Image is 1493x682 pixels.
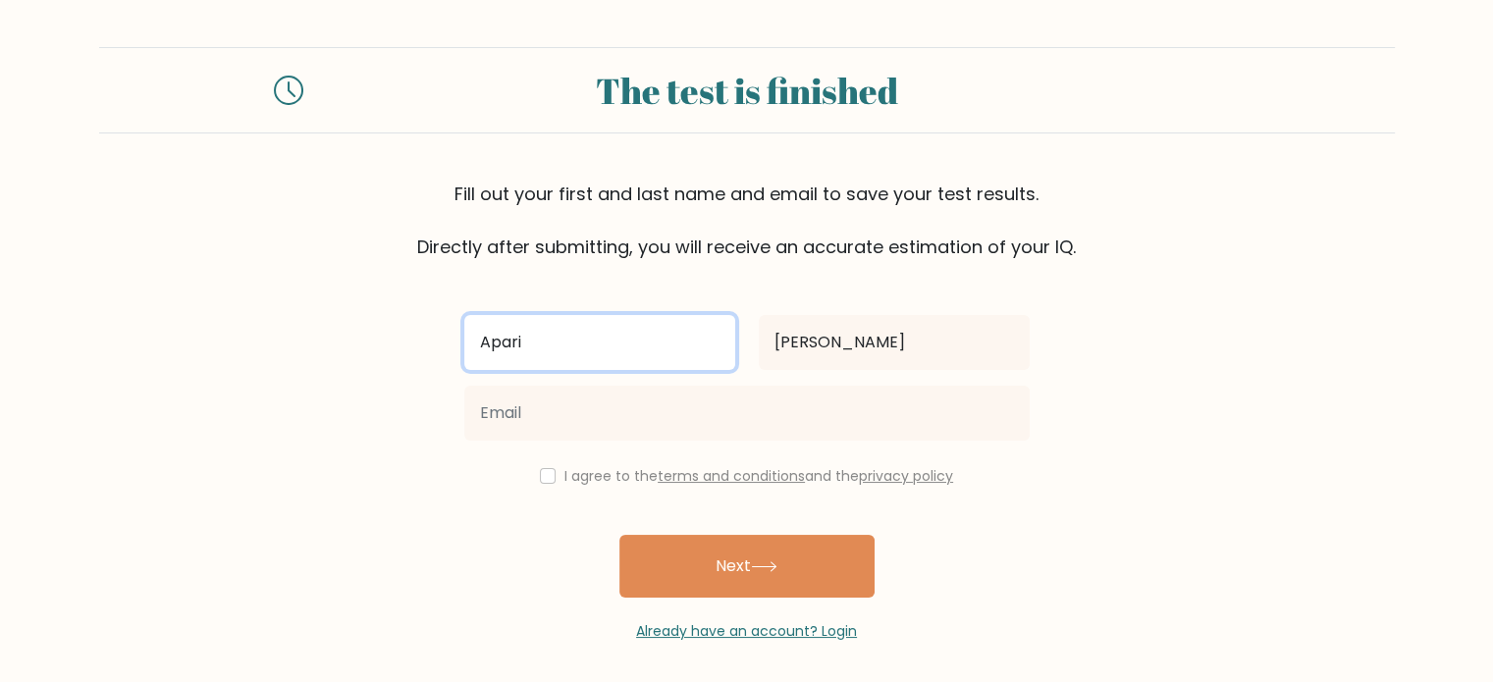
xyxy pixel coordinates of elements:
[759,315,1030,370] input: Last name
[658,466,805,486] a: terms and conditions
[859,466,953,486] a: privacy policy
[327,64,1167,117] div: The test is finished
[636,621,857,641] a: Already have an account? Login
[619,535,875,598] button: Next
[464,386,1030,441] input: Email
[99,181,1395,260] div: Fill out your first and last name and email to save your test results. Directly after submitting,...
[464,315,735,370] input: First name
[564,466,953,486] label: I agree to the and the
